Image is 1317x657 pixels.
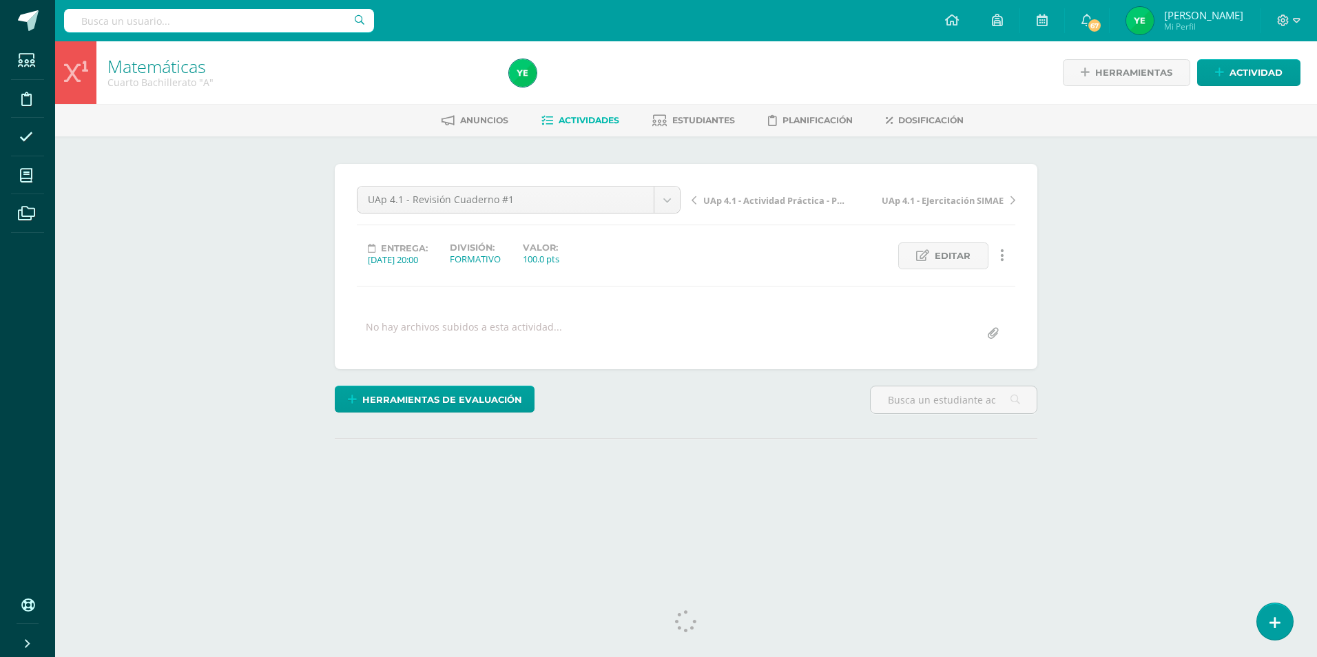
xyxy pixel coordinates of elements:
span: UAp 4.1 - Actividad Práctica - Parejas [703,194,849,207]
input: Busca un usuario... [64,9,374,32]
span: Anuncios [460,115,508,125]
span: Estudiantes [672,115,735,125]
span: Entrega: [381,243,428,253]
span: Dosificación [898,115,964,125]
a: Planificación [768,109,853,132]
span: Herramientas [1095,60,1172,85]
div: No hay archivos subidos a esta actividad... [366,320,562,347]
span: UAp 4.1 - Revisión Cuaderno #1 [368,187,643,213]
input: Busca un estudiante aquí... [871,386,1037,413]
span: Actividad [1230,60,1283,85]
img: 6fd3bd7d6e4834e5979ff6a5032b647c.png [509,59,537,87]
a: Matemáticas [107,54,206,78]
label: Valor: [523,242,559,253]
a: UAp 4.1 - EJercitación SIMAE [853,193,1015,207]
a: Herramientas de evaluación [335,386,535,413]
img: 6fd3bd7d6e4834e5979ff6a5032b647c.png [1126,7,1154,34]
span: Planificación [782,115,853,125]
div: 100.0 pts [523,253,559,265]
a: Anuncios [442,109,508,132]
span: 67 [1087,18,1102,33]
a: Estudiantes [652,109,735,132]
div: FORMATIVO [450,253,501,265]
label: División: [450,242,501,253]
span: [PERSON_NAME] [1164,8,1243,22]
h1: Matemáticas [107,56,492,76]
a: Actividades [541,109,619,132]
a: UAp 4.1 - Revisión Cuaderno #1 [357,187,680,213]
span: Editar [935,243,971,269]
div: [DATE] 20:00 [368,253,428,266]
div: Cuarto Bachillerato 'A' [107,76,492,89]
a: UAp 4.1 - Actividad Práctica - Parejas [692,193,853,207]
span: Actividades [559,115,619,125]
span: Herramientas de evaluación [362,387,522,413]
a: Dosificación [886,109,964,132]
a: Actividad [1197,59,1300,86]
a: Herramientas [1063,59,1190,86]
span: UAp 4.1 - EJercitación SIMAE [882,194,1004,207]
span: Mi Perfil [1164,21,1243,32]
